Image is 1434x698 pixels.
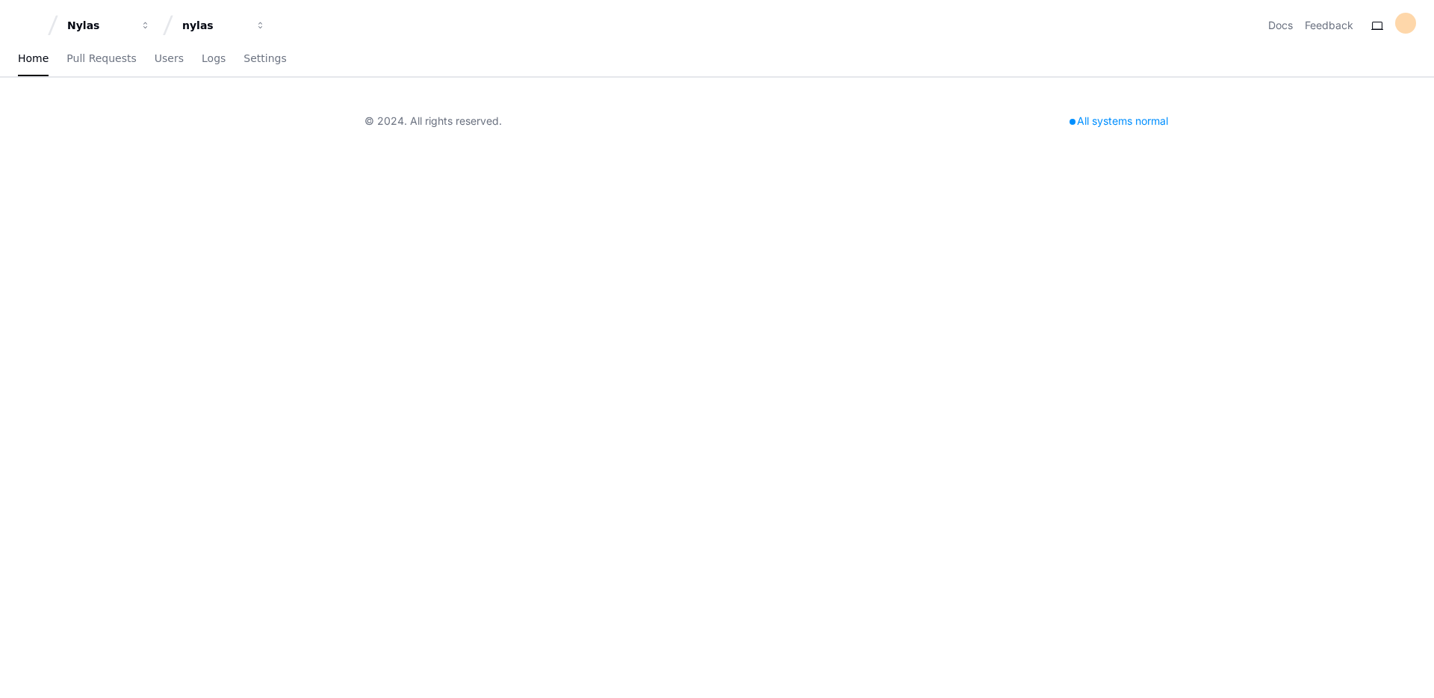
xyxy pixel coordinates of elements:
button: Nylas [61,12,157,39]
div: All systems normal [1061,111,1177,132]
div: nylas [182,18,246,33]
button: Feedback [1305,18,1353,33]
a: Docs [1268,18,1293,33]
span: Users [155,54,184,63]
span: Home [18,54,49,63]
div: Nylas [67,18,131,33]
a: Pull Requests [66,42,136,76]
a: Home [18,42,49,76]
a: Logs [202,42,226,76]
a: Settings [243,42,286,76]
span: Settings [243,54,286,63]
a: Users [155,42,184,76]
span: Pull Requests [66,54,136,63]
div: © 2024. All rights reserved. [364,114,502,129]
span: Logs [202,54,226,63]
button: nylas [176,12,272,39]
